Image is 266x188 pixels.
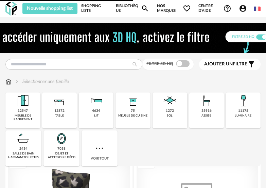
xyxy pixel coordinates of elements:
[88,92,104,109] img: Literie.png
[7,152,39,160] div: salle de bain hammam toilettes
[53,130,70,147] img: Miroir.png
[94,143,105,154] img: more.7b13dc1.svg
[157,3,191,14] span: Nos marques
[15,130,32,147] img: Salle%20de%20bain.png
[92,109,100,113] div: 4634
[81,3,108,14] a: Shopping Lists
[146,62,173,66] span: Filtre 3D HQ
[201,109,212,113] div: 35916
[223,4,231,13] span: Help Circle Outline icon
[238,109,248,113] div: 11175
[14,78,69,85] div: Sélectionner une famille
[54,109,65,113] div: 12872
[5,2,17,16] img: OXP
[235,114,251,118] div: luminaire
[118,114,147,118] div: meuble de cuisine
[166,109,174,113] div: 1272
[204,62,233,66] span: Ajouter un
[46,152,77,160] div: objet et accessoire déco
[27,6,73,11] span: Nouvelle shopping list
[14,78,20,85] img: svg+xml;base64,PHN2ZyB3aWR0aD0iMTYiIGhlaWdodD0iMTYiIHZpZXdCb3g9IjAgMCAxNiAxNiIgZmlsbD0ibm9uZSIgeG...
[235,92,251,109] img: Luminaire.png
[198,92,215,109] img: Assise.png
[254,5,261,12] img: fr
[5,78,12,85] img: svg+xml;base64,PHN2ZyB3aWR0aD0iMTYiIGhlaWdodD0iMTciIHZpZXdCb3g9IjAgMCAxNiAxNyIgZmlsbD0ibm9uZSIgeG...
[199,59,261,70] button: Ajouter unfiltre Filter icon
[7,114,38,122] div: meuble de rangement
[57,147,66,151] div: 7038
[55,114,64,118] div: table
[239,4,250,13] span: Account Circle icon
[131,109,135,113] div: 75
[239,4,247,13] span: Account Circle icon
[18,109,28,113] div: 12547
[116,3,149,14] a: BibliothèqueMagnify icon
[141,4,149,13] span: Magnify icon
[198,4,231,14] span: Centre d'aideHelp Circle Outline icon
[201,114,211,118] div: assise
[15,92,31,109] img: Meuble%20de%20rangement.png
[162,92,178,109] img: Sol.png
[19,147,28,151] div: 2434
[22,3,77,14] button: Nouvelle shopping list
[51,92,68,109] img: Table.png
[94,114,99,118] div: lit
[125,92,141,109] img: Rangement.png
[247,60,255,68] span: Filter icon
[82,130,118,166] div: Voir tout
[204,61,247,67] span: filtre
[183,4,191,13] span: Heart Outline icon
[167,114,173,118] div: sol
